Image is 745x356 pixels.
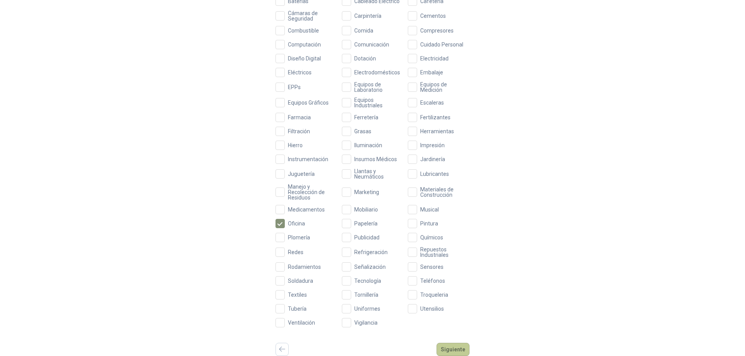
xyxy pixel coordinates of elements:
span: Tornillería [351,292,381,298]
span: Ferretería [351,115,381,120]
span: Cementos [417,13,449,19]
span: Combustible [285,28,322,33]
span: Pintura [417,221,441,226]
span: Cámaras de Seguridad [285,10,337,21]
span: Computación [285,42,324,47]
span: Insumos Médicos [351,157,400,162]
span: Comida [351,28,376,33]
span: Jardinería [417,157,448,162]
span: Soldadura [285,278,316,284]
span: Repuestos Industriales [417,247,470,258]
span: Mobiliario [351,207,381,212]
span: Equipos Industriales [351,97,404,108]
span: Hierro [285,143,306,148]
span: Utensilios [417,306,447,311]
span: Papelería [351,221,381,226]
span: Publicidad [351,235,383,240]
span: Señalización [351,264,389,270]
span: EPPs [285,84,304,90]
span: Instrumentación [285,157,331,162]
span: Herramientas [417,129,457,134]
span: Embalaje [417,70,446,75]
span: Manejo y Recolección de Residuos [285,184,337,200]
span: Textiles [285,292,310,298]
span: Compresores [417,28,457,33]
span: Oficina [285,221,308,226]
span: Comunicación [351,42,392,47]
span: Farmacia [285,115,314,120]
span: Grasas [351,129,374,134]
span: Rodamientos [285,264,324,270]
span: Escaleras [417,100,447,105]
span: Filtración [285,129,313,134]
span: Electricidad [417,56,452,61]
span: Dotación [351,56,379,61]
span: Cuidado Personal [417,42,466,47]
span: Equipos de Medición [417,82,470,93]
span: Troqueleria [417,292,451,298]
span: Uniformes [351,306,383,311]
span: Lubricantes [417,171,452,177]
span: Electrodomésticos [351,70,403,75]
span: Refrigeración [351,249,391,255]
span: Carpintería [351,13,385,19]
span: Químicos [417,235,446,240]
span: Teléfonos [417,278,448,284]
span: Medicamentos [285,207,328,212]
span: Tecnología [351,278,384,284]
span: Tubería [285,306,310,311]
span: Marketing [351,189,382,195]
span: Juguetería [285,171,318,177]
span: Eléctricos [285,70,315,75]
span: Sensores [417,264,447,270]
span: Vigilancia [351,320,381,325]
span: Iluminación [351,143,385,148]
span: Redes [285,249,307,255]
span: Diseño Digital [285,56,324,61]
span: Impresión [417,143,448,148]
span: Materiales de Construcción [417,187,470,198]
span: Musical [417,207,442,212]
span: Ventilación [285,320,318,325]
button: Siguiente [437,343,470,356]
span: Equipos de Laboratorio [351,82,404,93]
span: Plomería [285,235,313,240]
span: Fertilizantes [417,115,454,120]
span: Equipos Gráficos [285,100,332,105]
span: Llantas y Neumáticos [351,169,404,179]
